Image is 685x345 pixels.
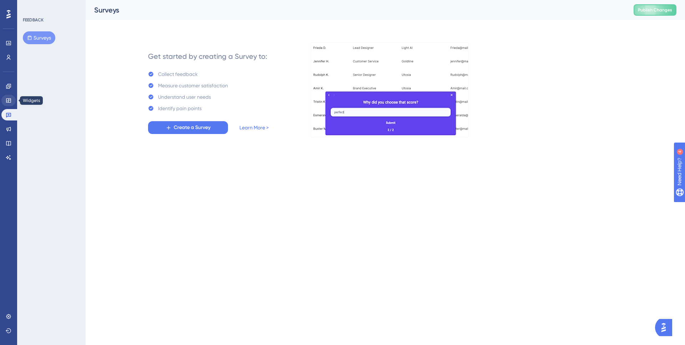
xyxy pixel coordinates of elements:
[158,93,211,101] div: Understand user needs
[174,123,210,132] span: Create a Survey
[148,51,267,61] div: Get started by creating a Survey to:
[158,81,228,90] div: Measure customer satisfaction
[23,17,44,23] div: FEEDBACK
[17,2,45,10] span: Need Help?
[158,104,202,113] div: Identify pain points
[638,7,672,13] span: Publish Changes
[94,5,616,15] div: Surveys
[158,70,198,78] div: Collect feedback
[634,4,676,16] button: Publish Changes
[655,317,676,338] iframe: UserGuiding AI Assistant Launcher
[311,42,468,137] img: b81bf5b5c10d0e3e90f664060979471a.gif
[148,121,228,134] button: Create a Survey
[239,123,269,132] a: Learn More >
[50,4,52,9] div: 4
[23,31,55,44] button: Surveys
